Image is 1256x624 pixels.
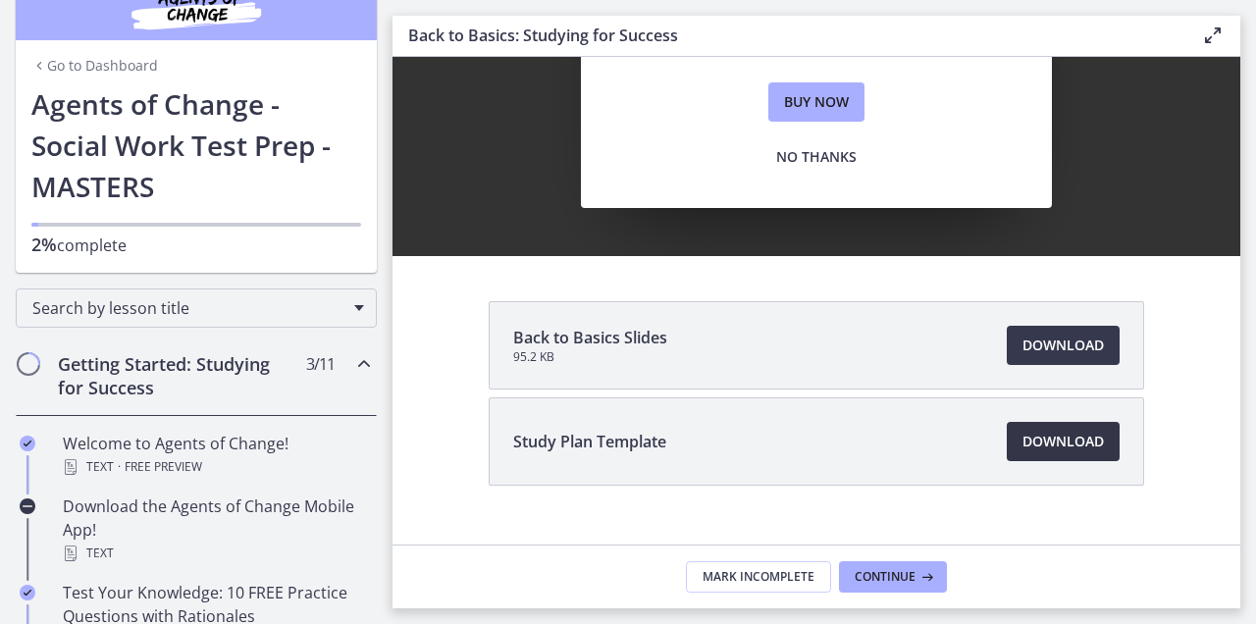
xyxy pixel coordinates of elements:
[16,288,377,328] div: Search by lesson title
[306,352,335,376] span: 3 / 11
[776,145,857,169] span: No thanks
[1022,430,1104,453] span: Download
[513,430,666,453] span: Study Plan Template
[63,455,369,479] div: Text
[513,326,667,349] span: Back to Basics Slides
[58,352,297,399] h2: Getting Started: Studying for Success
[20,436,35,451] i: Completed
[768,82,864,122] a: Buy now
[118,455,121,479] span: ·
[32,297,344,319] span: Search by lesson title
[839,561,947,593] button: Continue
[63,542,369,565] div: Text
[1007,422,1120,461] a: Download
[686,561,831,593] button: Mark Incomplete
[20,585,35,600] i: Completed
[760,137,872,177] button: No thanks
[855,569,916,585] span: Continue
[703,569,814,585] span: Mark Incomplete
[31,83,361,207] h1: Agents of Change - Social Work Test Prep - MASTERS
[63,432,369,479] div: Welcome to Agents of Change!
[125,455,202,479] span: Free preview
[784,90,849,114] span: Buy now
[31,233,57,256] span: 2%
[1022,334,1104,357] span: Download
[63,494,369,565] div: Download the Agents of Change Mobile App!
[1007,326,1120,365] a: Download
[408,24,1170,47] h3: Back to Basics: Studying for Success
[31,233,361,257] p: complete
[513,349,667,365] span: 95.2 KB
[31,56,158,76] a: Go to Dashboard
